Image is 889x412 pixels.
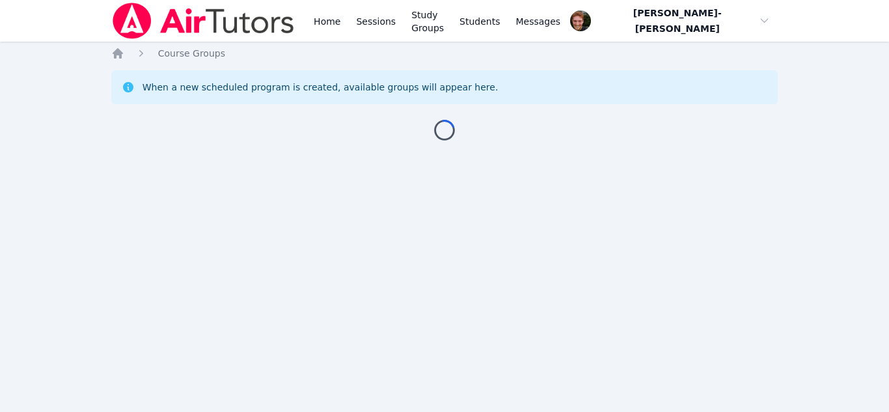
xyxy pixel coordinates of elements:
[111,47,778,60] nav: Breadcrumb
[158,48,225,59] span: Course Groups
[158,47,225,60] a: Course Groups
[111,3,295,39] img: Air Tutors
[143,81,499,94] div: When a new scheduled program is created, available groups will appear here.
[516,15,561,28] span: Messages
